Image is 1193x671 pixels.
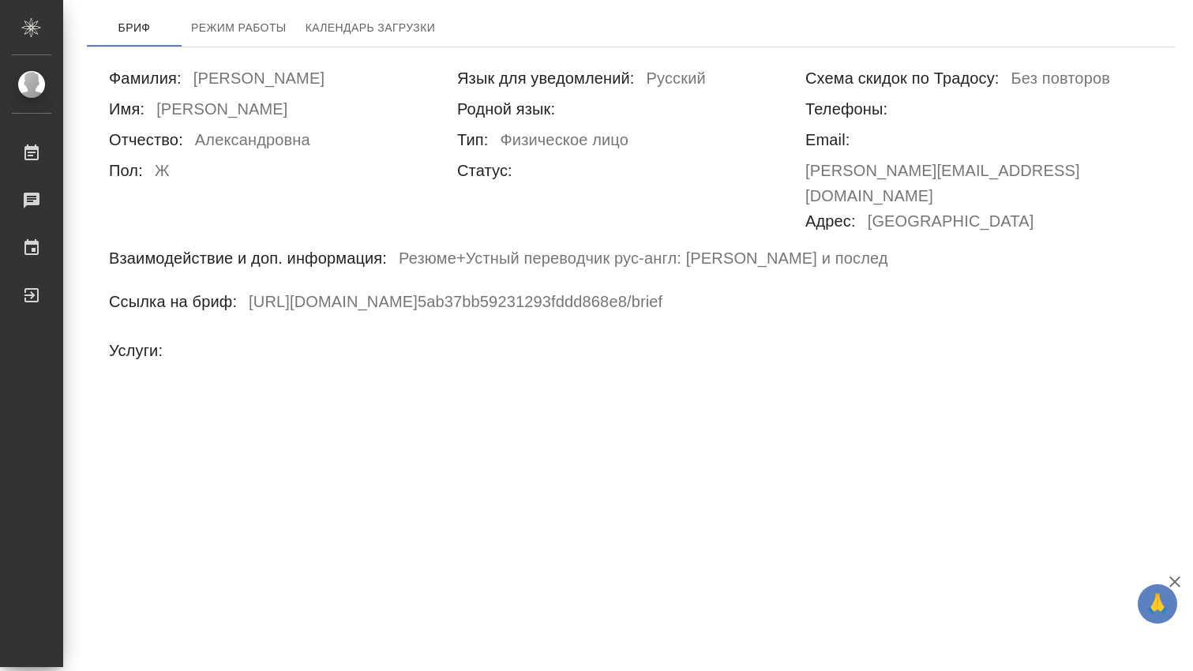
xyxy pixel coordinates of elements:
h6: Ж [155,158,170,189]
h6: Без повторов [1011,66,1110,96]
h6: [PERSON_NAME] [156,96,287,127]
h6: [URL][DOMAIN_NAME] 5ab37bb59231293fddd868e8 /brief [249,289,662,320]
h6: Имя: [109,96,144,122]
h6: Телефоны: [805,96,887,122]
h6: Язык для уведомлений: [457,66,635,91]
h6: Адрес: [805,208,856,234]
h6: [GEOGRAPHIC_DATA] [868,208,1034,239]
h6: Статус: [457,158,512,183]
h6: Фамилия: [109,66,182,91]
h6: Тип: [457,127,489,152]
h6: Физическое лицо [500,127,628,158]
h6: Взаимодействие и доп. информация: [109,246,387,271]
span: 🙏 [1144,587,1171,620]
span: Бриф [96,18,172,38]
span: Режим работы [191,18,287,38]
h6: [PERSON_NAME] [193,66,325,96]
h6: Пол: [109,158,143,183]
h6: Резюме+ [399,246,466,276]
button: 🙏 [1138,584,1177,624]
h6: Услуги: [109,338,163,363]
h6: Отчество: [109,127,183,152]
h6: Схема скидок по Традосу: [805,66,1000,91]
h6: Устный переводчик рус-англ: [PERSON_NAME] и послед [466,246,888,276]
span: Календарь загрузки [306,18,436,38]
h6: Александровна [195,127,310,158]
h6: Русский [647,66,706,96]
h6: Родной язык: [457,96,555,122]
h6: [PERSON_NAME][EMAIL_ADDRESS][DOMAIN_NAME] [805,158,1154,208]
h6: Email: [805,127,850,152]
h6: Ссылка на бриф: [109,289,237,314]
